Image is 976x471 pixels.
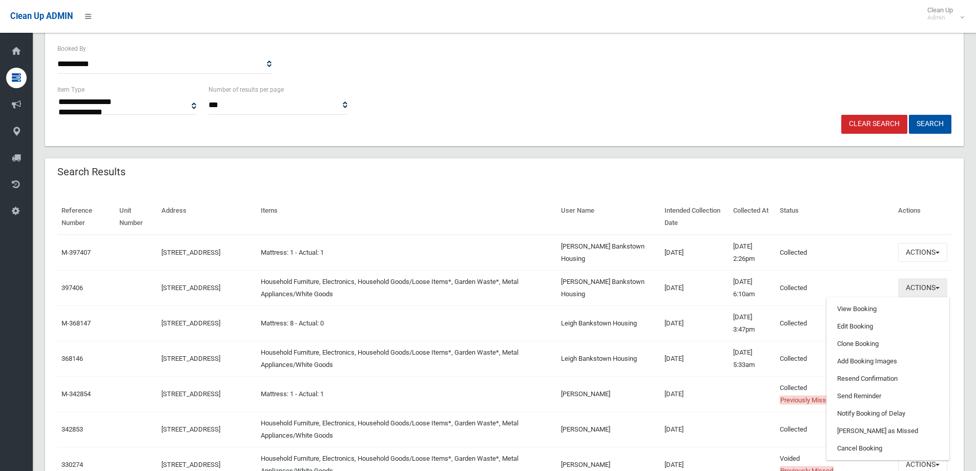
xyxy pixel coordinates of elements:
[257,199,557,235] th: Items
[827,405,949,422] a: Notify Booking of Delay
[115,199,157,235] th: Unit Number
[776,412,894,447] td: Collected
[660,199,730,235] th: Intended Collection Date
[827,440,949,457] a: Cancel Booking
[776,341,894,376] td: Collected
[898,243,947,262] button: Actions
[557,341,660,376] td: Leigh Bankstown Housing
[157,199,256,235] th: Address
[557,270,660,305] td: [PERSON_NAME] Bankstown Housing
[729,199,776,235] th: Collected At
[161,355,220,362] a: [STREET_ADDRESS]
[898,278,947,297] button: Actions
[827,335,949,353] a: Clone Booking
[729,270,776,305] td: [DATE] 6:10am
[660,270,730,305] td: [DATE]
[161,284,220,292] a: [STREET_ADDRESS]
[61,355,83,362] a: 368146
[827,353,949,370] a: Add Booking Images
[909,115,951,134] button: Search
[61,284,83,292] a: 397406
[257,270,557,305] td: Household Furniture, Electronics, Household Goods/Loose Items*, Garden Waste*, Metal Appliances/W...
[660,376,730,412] td: [DATE]
[827,370,949,387] a: Resend Confirmation
[660,341,730,376] td: [DATE]
[61,425,83,433] a: 342853
[61,319,91,327] a: M-368147
[729,235,776,271] td: [DATE] 2:26pm
[841,115,907,134] a: Clear Search
[776,305,894,341] td: Collected
[922,6,963,22] span: Clean Up
[780,396,834,404] span: Previously Missed
[660,412,730,447] td: [DATE]
[257,235,557,271] td: Mattress: 1 - Actual: 1
[161,319,220,327] a: [STREET_ADDRESS]
[61,461,83,468] a: 330274
[209,84,284,95] label: Number of results per page
[827,387,949,405] a: Send Reminder
[10,11,73,21] span: Clean Up ADMIN
[660,235,730,271] td: [DATE]
[161,461,220,468] a: [STREET_ADDRESS]
[257,376,557,412] td: Mattress: 1 - Actual: 1
[827,300,949,318] a: View Booking
[776,270,894,305] td: Collected
[776,235,894,271] td: Collected
[729,305,776,341] td: [DATE] 3:47pm
[257,305,557,341] td: Mattress: 8 - Actual: 0
[257,412,557,447] td: Household Furniture, Electronics, Household Goods/Loose Items*, Garden Waste*, Metal Appliances/W...
[57,84,85,95] label: Item Type
[161,249,220,256] a: [STREET_ADDRESS]
[557,412,660,447] td: [PERSON_NAME]
[729,341,776,376] td: [DATE] 5:33am
[57,43,86,54] label: Booked By
[257,341,557,376] td: Household Furniture, Electronics, Household Goods/Loose Items*, Garden Waste*, Metal Appliances/W...
[57,199,115,235] th: Reference Number
[927,14,953,22] small: Admin
[827,318,949,335] a: Edit Booking
[827,422,949,440] a: [PERSON_NAME] as Missed
[660,305,730,341] td: [DATE]
[61,249,91,256] a: M-397407
[161,390,220,398] a: [STREET_ADDRESS]
[61,390,91,398] a: M-342854
[894,199,951,235] th: Actions
[45,162,138,182] header: Search Results
[557,199,660,235] th: User Name
[776,376,894,412] td: Collected
[161,425,220,433] a: [STREET_ADDRESS]
[557,235,660,271] td: [PERSON_NAME] Bankstown Housing
[776,199,894,235] th: Status
[557,376,660,412] td: [PERSON_NAME]
[557,305,660,341] td: Leigh Bankstown Housing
